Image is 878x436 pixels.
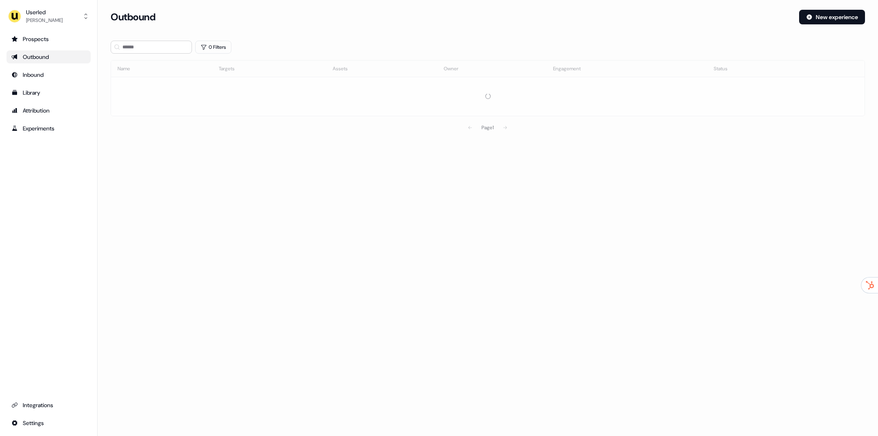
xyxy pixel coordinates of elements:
button: New experience [799,10,865,24]
div: Settings [11,419,86,427]
div: Outbound [11,53,86,61]
a: Go to outbound experience [7,50,91,63]
div: Library [11,89,86,97]
a: Go to attribution [7,104,91,117]
a: Go to integrations [7,399,91,412]
div: Inbound [11,71,86,79]
div: Userled [26,8,63,16]
div: Experiments [11,124,86,132]
a: Go to prospects [7,33,91,46]
a: Go to experiments [7,122,91,135]
button: Userled[PERSON_NAME] [7,7,91,26]
div: Integrations [11,401,86,409]
div: Prospects [11,35,86,43]
h3: Outbound [111,11,155,23]
div: [PERSON_NAME] [26,16,63,24]
a: Go to integrations [7,416,91,429]
a: Go to templates [7,86,91,99]
button: 0 Filters [195,41,231,54]
a: Go to Inbound [7,68,91,81]
div: Attribution [11,106,86,115]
